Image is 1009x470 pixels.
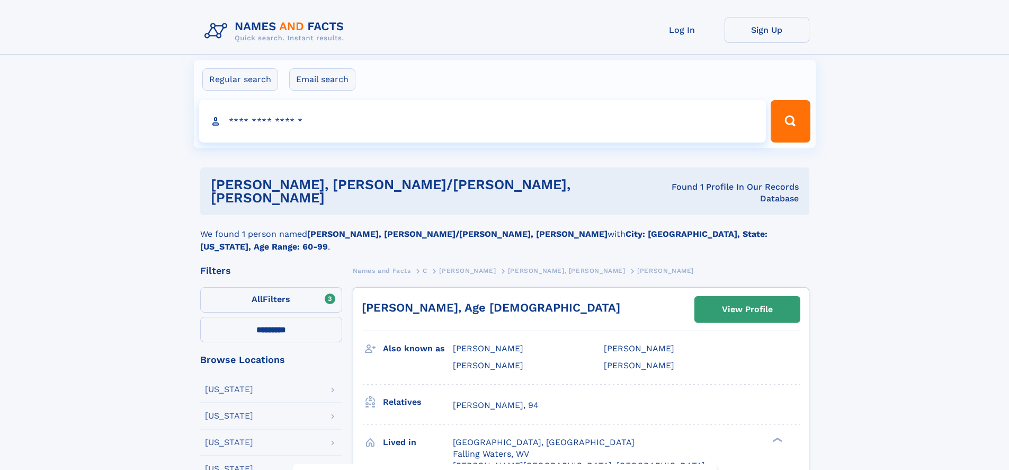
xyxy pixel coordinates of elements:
label: Regular search [202,68,278,91]
b: City: [GEOGRAPHIC_DATA], State: [US_STATE], Age Range: 60-99 [200,229,767,252]
a: C [423,264,427,277]
a: [PERSON_NAME], 94 [453,400,539,411]
span: [PERSON_NAME] [453,343,523,353]
div: Browse Locations [200,355,342,365]
span: [PERSON_NAME] [604,360,674,370]
div: [US_STATE] [205,385,253,394]
div: Filters [200,266,342,276]
span: C [423,267,427,274]
div: We found 1 person named with . [200,215,809,253]
a: Names and Facts [353,264,411,277]
a: View Profile [695,297,800,322]
span: [GEOGRAPHIC_DATA], [GEOGRAPHIC_DATA] [453,437,635,447]
input: search input [199,100,766,143]
span: All [252,294,263,304]
div: [US_STATE] [205,438,253,447]
h3: Also known as [383,340,453,358]
b: [PERSON_NAME], [PERSON_NAME]/[PERSON_NAME], [PERSON_NAME] [307,229,608,239]
a: Sign Up [725,17,809,43]
label: Filters [200,287,342,313]
a: [PERSON_NAME] [439,264,496,277]
h3: Lived in [383,433,453,451]
a: [PERSON_NAME], [PERSON_NAME] [508,264,626,277]
div: ❯ [770,436,783,443]
span: Falling Waters, WV [453,449,529,459]
div: [US_STATE] [205,412,253,420]
a: Log In [640,17,725,43]
span: [PERSON_NAME], [PERSON_NAME] [508,267,626,274]
img: Logo Names and Facts [200,17,353,46]
span: [PERSON_NAME] [637,267,694,274]
button: Search Button [771,100,810,143]
span: [PERSON_NAME] [453,360,523,370]
div: Found 1 Profile In Our Records Database [645,181,798,205]
a: [PERSON_NAME], Age [DEMOGRAPHIC_DATA] [362,301,620,314]
div: View Profile [722,297,773,322]
label: Email search [289,68,355,91]
span: [PERSON_NAME] [604,343,674,353]
h3: Relatives [383,393,453,411]
h1: [PERSON_NAME], [PERSON_NAME]/[PERSON_NAME], [PERSON_NAME] [211,178,646,205]
span: [PERSON_NAME] [439,267,496,274]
